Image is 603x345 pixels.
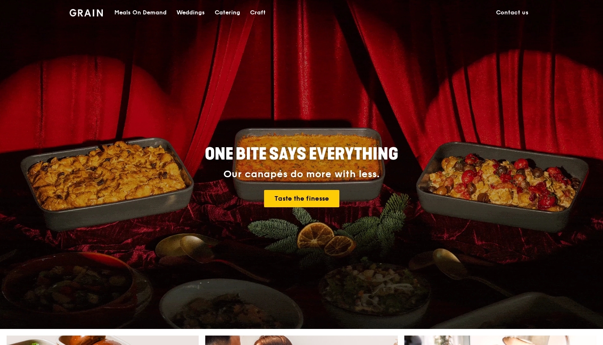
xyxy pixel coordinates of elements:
[172,0,210,25] a: Weddings
[205,144,398,164] span: ONE BITE SAYS EVERYTHING
[176,0,205,25] div: Weddings
[114,0,167,25] div: Meals On Demand
[264,190,339,207] a: Taste the finesse
[491,0,533,25] a: Contact us
[250,0,266,25] div: Craft
[215,0,240,25] div: Catering
[245,0,271,25] a: Craft
[153,169,450,180] div: Our canapés do more with less.
[210,0,245,25] a: Catering
[70,9,103,16] img: Grain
